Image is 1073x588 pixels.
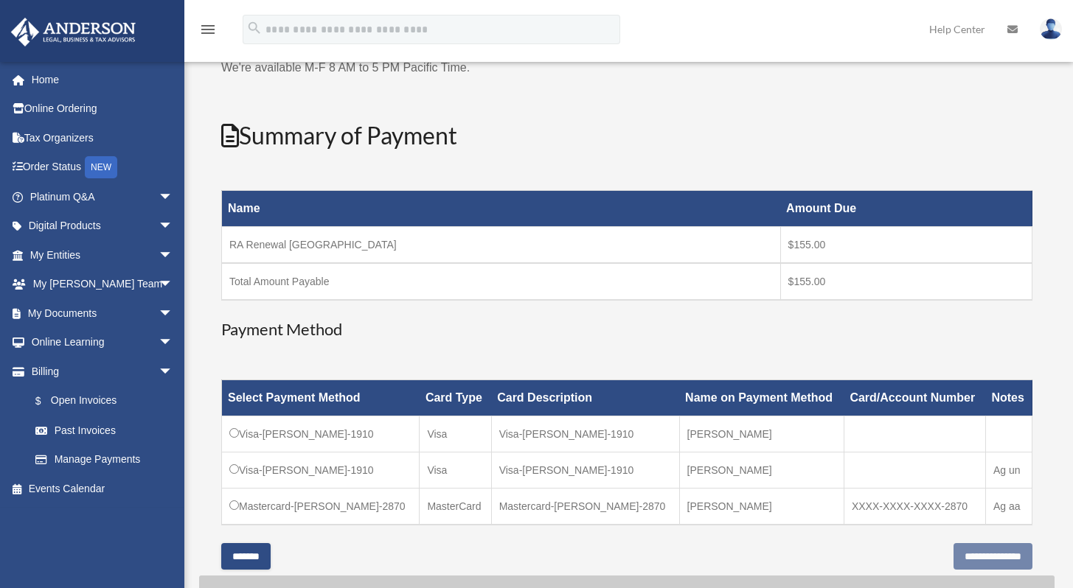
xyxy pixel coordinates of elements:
[985,489,1032,525] td: Ag aa
[1040,18,1062,40] img: User Pic
[420,452,491,489] td: Visa
[985,380,1032,416] th: Notes
[10,94,195,124] a: Online Ordering
[159,298,188,329] span: arrow_drop_down
[679,416,844,452] td: [PERSON_NAME]
[7,18,140,46] img: Anderson Advisors Platinum Portal
[221,318,1032,341] h3: Payment Method
[10,153,195,183] a: Order StatusNEW
[780,227,1032,264] td: $155.00
[222,263,781,300] td: Total Amount Payable
[491,416,679,452] td: Visa-[PERSON_NAME]-1910
[420,489,491,525] td: MasterCard
[222,489,420,525] td: Mastercard-[PERSON_NAME]-2870
[246,20,263,36] i: search
[679,380,844,416] th: Name on Payment Method
[222,416,420,452] td: Visa-[PERSON_NAME]-1910
[222,452,420,489] td: Visa-[PERSON_NAME]-1910
[10,211,195,241] a: Digital Productsarrow_drop_down
[159,328,188,358] span: arrow_drop_down
[221,57,1032,78] p: We're available M-F 8 AM to 5 PM Pacific Time.
[10,270,195,299] a: My [PERSON_NAME] Teamarrow_drop_down
[222,380,420,416] th: Select Payment Method
[85,156,117,178] div: NEW
[10,123,195,153] a: Tax Organizers
[21,386,181,416] a: $Open Invoices
[44,392,51,410] span: $
[159,357,188,387] span: arrow_drop_down
[10,474,195,503] a: Events Calendar
[10,240,195,270] a: My Entitiesarrow_drop_down
[159,182,188,212] span: arrow_drop_down
[10,65,195,94] a: Home
[21,416,188,445] a: Past Invoices
[21,445,188,475] a: Manage Payments
[420,416,491,452] td: Visa
[199,21,217,38] i: menu
[491,452,679,489] td: Visa-[PERSON_NAME]-1910
[679,452,844,489] td: [PERSON_NAME]
[221,119,1032,153] h2: Summary of Payment
[780,263,1032,300] td: $155.00
[985,452,1032,489] td: Ag un
[844,380,985,416] th: Card/Account Number
[199,26,217,38] a: menu
[159,270,188,300] span: arrow_drop_down
[491,489,679,525] td: Mastercard-[PERSON_NAME]-2870
[679,489,844,525] td: [PERSON_NAME]
[491,380,679,416] th: Card Description
[10,328,195,357] a: Online Learningarrow_drop_down
[10,182,195,211] a: Platinum Q&Aarrow_drop_down
[844,489,985,525] td: XXXX-XXXX-XXXX-2870
[780,191,1032,227] th: Amount Due
[222,227,781,264] td: RA Renewal [GEOGRAPHIC_DATA]
[420,380,491,416] th: Card Type
[159,240,188,270] span: arrow_drop_down
[10,357,188,386] a: Billingarrow_drop_down
[222,191,781,227] th: Name
[10,298,195,328] a: My Documentsarrow_drop_down
[159,211,188,242] span: arrow_drop_down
